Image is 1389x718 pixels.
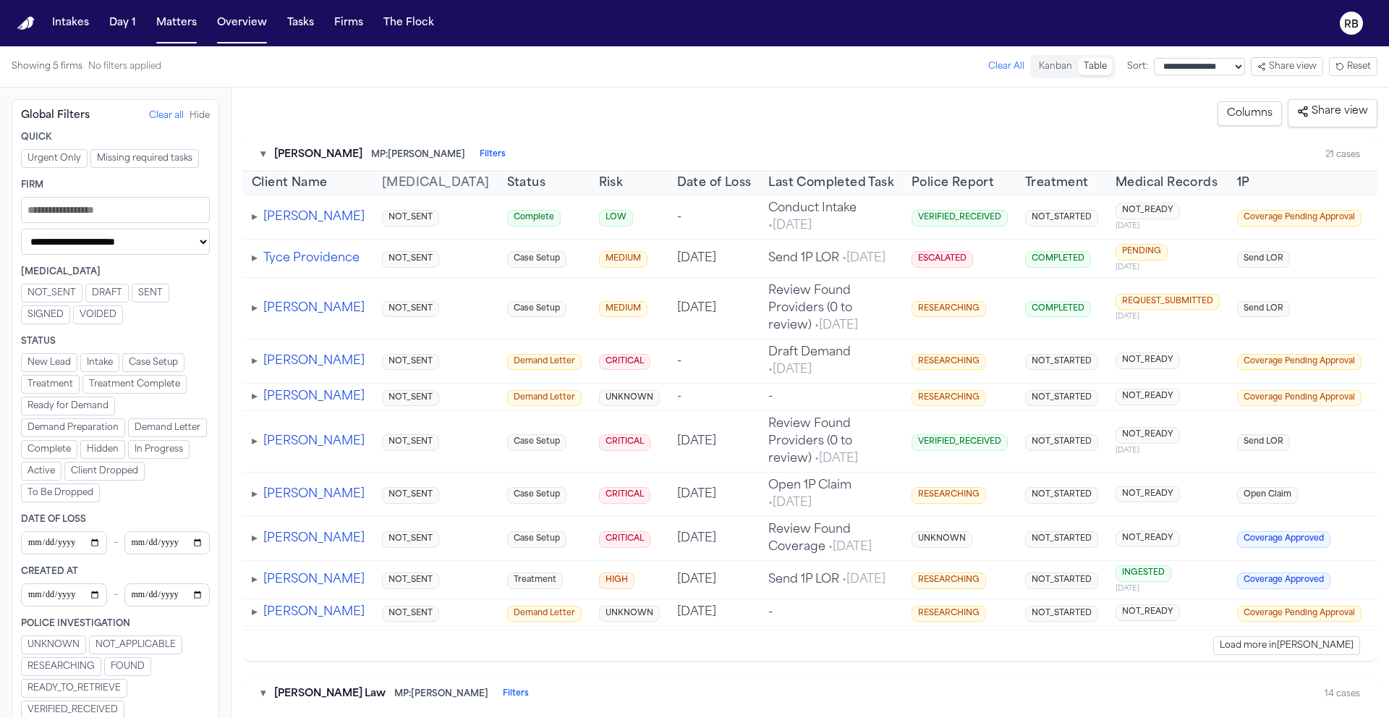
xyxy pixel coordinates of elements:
span: UNKNOWN [27,639,80,651]
button: Expand tasks [252,352,258,370]
span: PENDING [1116,244,1168,261]
span: NOT_SENT [382,390,439,407]
button: Complete [21,440,77,459]
span: NOT_STARTED [1025,434,1098,451]
button: Risk [599,174,624,192]
span: NOT_READY [1116,427,1180,444]
span: ▸ [252,607,258,618]
span: UNKNOWN [599,390,660,407]
span: SENT [138,287,163,299]
button: Date of Loss [677,174,752,192]
span: LOW [599,210,633,227]
button: Columns [1218,101,1282,126]
span: Case Setup [507,301,566,318]
span: ▸ [252,303,258,314]
span: Treatment [27,379,73,390]
span: Coverage Approved [1237,573,1330,589]
button: [PERSON_NAME] [263,300,365,317]
span: MP: [PERSON_NAME] [371,149,465,161]
span: • [DATE] [768,497,812,509]
span: In Progress [135,444,183,455]
button: Table [1078,58,1113,75]
button: Tyce Providence [263,250,360,267]
button: Overview [211,10,273,36]
div: Police Investigation [21,618,210,630]
td: [DATE] [668,561,760,599]
span: Intake [87,357,113,368]
span: ▸ [252,355,258,367]
button: VOIDED [73,305,123,324]
button: Active [21,462,61,481]
button: Tasks [281,10,320,36]
a: Firms [328,10,369,36]
span: MEDIUM [599,301,647,318]
span: COMPLETED [1025,301,1091,318]
span: NOT_SENT [382,606,439,622]
span: • [DATE] [768,364,812,376]
span: ▸ [252,436,258,447]
span: Send 1P LOR [768,574,885,586]
span: NOT_SENT [27,287,76,299]
button: Medical Records [1116,174,1218,192]
span: [PERSON_NAME] Law [274,687,386,701]
span: Active [27,465,55,477]
button: Clear all [149,110,184,122]
span: Send LOR [1237,251,1290,268]
span: NOT_READY [1116,531,1180,547]
button: [PERSON_NAME] [263,352,365,370]
span: Review Found Providers (0 to review) [768,285,858,331]
button: Expand tasks [252,388,258,405]
span: 1P [1237,174,1250,192]
span: VERIFIED_RECEIVED [27,704,118,716]
span: NOT_READY [1116,604,1180,621]
span: • [DATE] [839,574,885,586]
div: Status [21,336,210,347]
span: Case Setup [507,251,566,268]
td: - [760,383,903,411]
span: [DATE] [1116,262,1220,273]
div: [MEDICAL_DATA] [21,266,210,278]
span: NOT_SENT [382,573,439,589]
td: - [668,383,760,411]
span: VERIFIED_RECEIVED [912,434,1008,451]
button: Demand Preparation [21,418,125,437]
span: Open Claim [1237,487,1298,504]
a: The Flock [378,10,440,36]
a: Day 1 [103,10,142,36]
span: [DATE] [1116,221,1220,232]
span: READY_TO_RETRIEVE [27,683,121,694]
td: [DATE] [668,411,760,473]
span: • [DATE] [768,220,812,232]
span: Coverage Pending Approval [1237,390,1362,407]
button: Treatment [1025,174,1089,192]
button: [PERSON_NAME] [263,433,365,450]
button: [PERSON_NAME] [263,530,365,547]
span: VOIDED [80,309,116,321]
span: NOT_READY [1116,389,1180,405]
span: [DATE] [1116,311,1220,322]
button: In Progress [128,440,190,459]
span: UNKNOWN [599,606,660,622]
span: – [113,586,119,604]
div: Quick [21,132,210,143]
button: [PERSON_NAME] [263,604,365,621]
button: Client Dropped [64,462,145,481]
button: Toggle firm section [260,687,266,701]
span: Status [507,174,545,192]
button: Intake [80,353,119,372]
button: To Be Dropped [21,483,100,502]
select: Sort [1154,58,1245,75]
span: ▸ [252,253,258,264]
span: NOT_STARTED [1025,531,1098,548]
button: Matters [150,10,203,36]
span: NOT_STARTED [1025,487,1098,504]
div: Firm [21,179,210,191]
span: CRITICAL [599,434,650,451]
button: Expand tasks [252,250,258,267]
button: Kanban [1033,58,1078,75]
span: • [DATE] [812,453,858,465]
span: Open 1P Claim [768,480,851,509]
span: Demand Letter [507,354,582,371]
